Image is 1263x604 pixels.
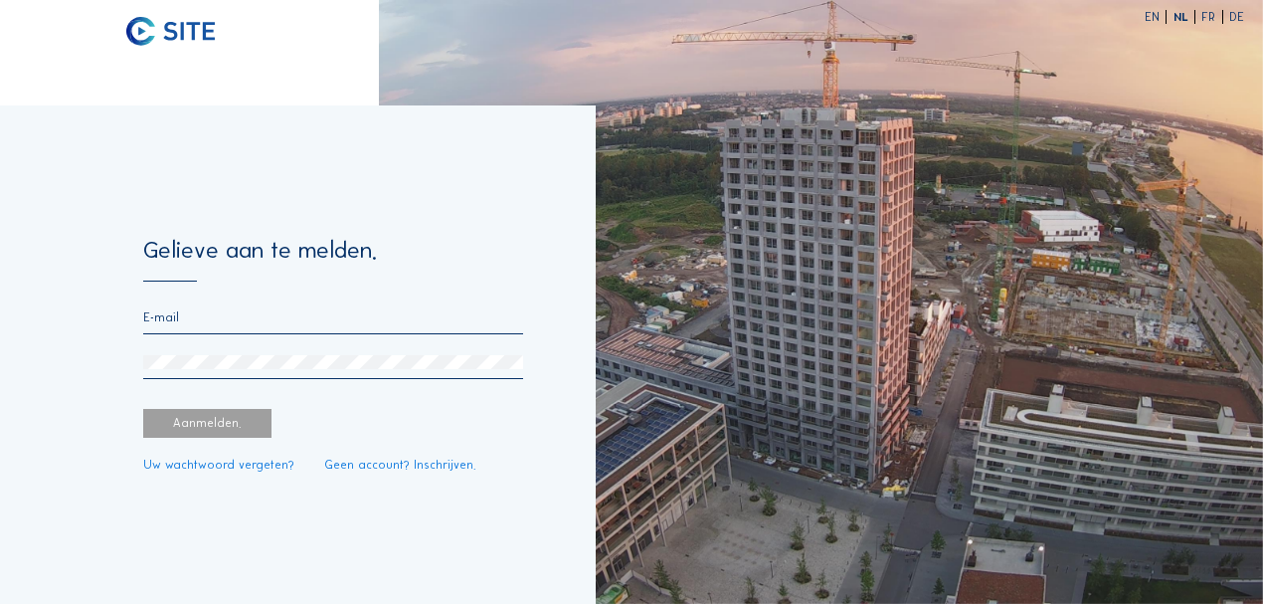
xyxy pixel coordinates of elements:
div: Gelieve aan te melden. [143,239,524,282]
a: Uw wachtwoord vergeten? [143,460,294,472]
div: EN [1145,12,1167,24]
div: DE [1229,12,1244,24]
div: Aanmelden. [143,409,272,438]
input: E-mail [143,310,524,324]
div: FR [1201,12,1222,24]
a: Geen account? Inschrijven. [324,460,475,472]
div: NL [1173,12,1195,24]
img: C-SITE logo [126,17,215,47]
